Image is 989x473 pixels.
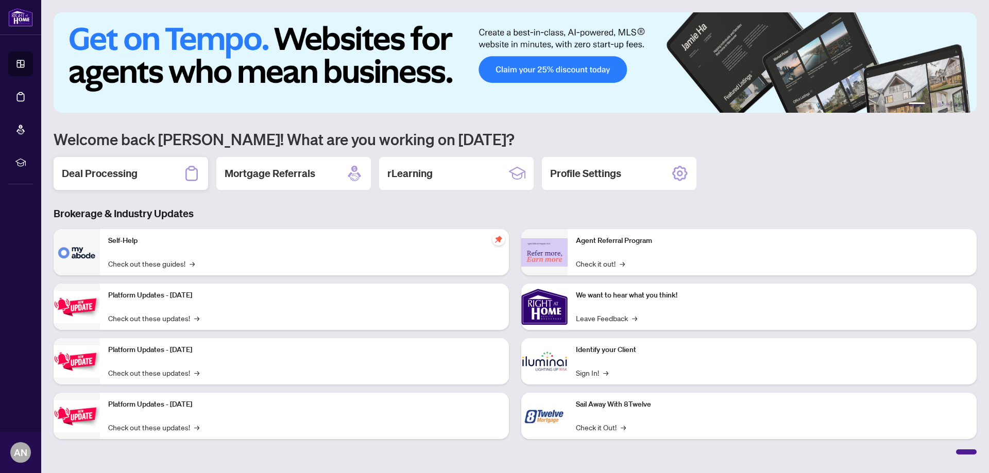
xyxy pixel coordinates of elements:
[948,437,979,468] button: Open asap
[576,290,968,301] p: We want to hear what you think!
[550,166,621,181] h2: Profile Settings
[108,235,501,247] p: Self-Help
[194,422,199,433] span: →
[190,258,195,269] span: →
[14,445,27,460] span: AN
[521,284,568,330] img: We want to hear what you think!
[576,399,968,410] p: Sail Away With 8Twelve
[225,166,315,181] h2: Mortgage Referrals
[937,102,942,107] button: 3
[194,367,199,378] span: →
[108,290,501,301] p: Platform Updates - [DATE]
[54,206,977,221] h3: Brokerage & Industry Updates
[492,233,505,246] span: pushpin
[54,291,100,323] img: Platform Updates - July 21, 2025
[954,102,958,107] button: 5
[909,102,925,107] button: 1
[632,312,637,324] span: →
[54,12,977,113] img: Slide 0
[521,338,568,384] img: Identify your Client
[108,344,501,356] p: Platform Updates - [DATE]
[576,312,637,324] a: Leave Feedback→
[576,367,608,378] a: Sign In!→
[946,102,950,107] button: 4
[108,312,199,324] a: Check out these updates!→
[576,258,625,269] a: Check it out!→
[108,399,501,410] p: Platform Updates - [DATE]
[54,229,100,275] img: Self-Help
[521,238,568,267] img: Agent Referral Program
[108,367,199,378] a: Check out these updates!→
[621,422,626,433] span: →
[108,422,199,433] a: Check out these updates!→
[54,400,100,432] img: Platform Updates - June 23, 2025
[576,235,968,247] p: Agent Referral Program
[576,344,968,356] p: Identify your Client
[62,166,138,181] h2: Deal Processing
[620,258,625,269] span: →
[54,345,100,378] img: Platform Updates - July 8, 2025
[929,102,933,107] button: 2
[576,422,626,433] a: Check it Out!→
[108,258,195,269] a: Check out these guides!→
[962,102,966,107] button: 6
[521,393,568,439] img: Sail Away With 8Twelve
[194,312,199,324] span: →
[54,129,977,149] h1: Welcome back [PERSON_NAME]! What are you working on [DATE]?
[603,367,608,378] span: →
[8,8,33,27] img: logo
[387,166,433,181] h2: rLearning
